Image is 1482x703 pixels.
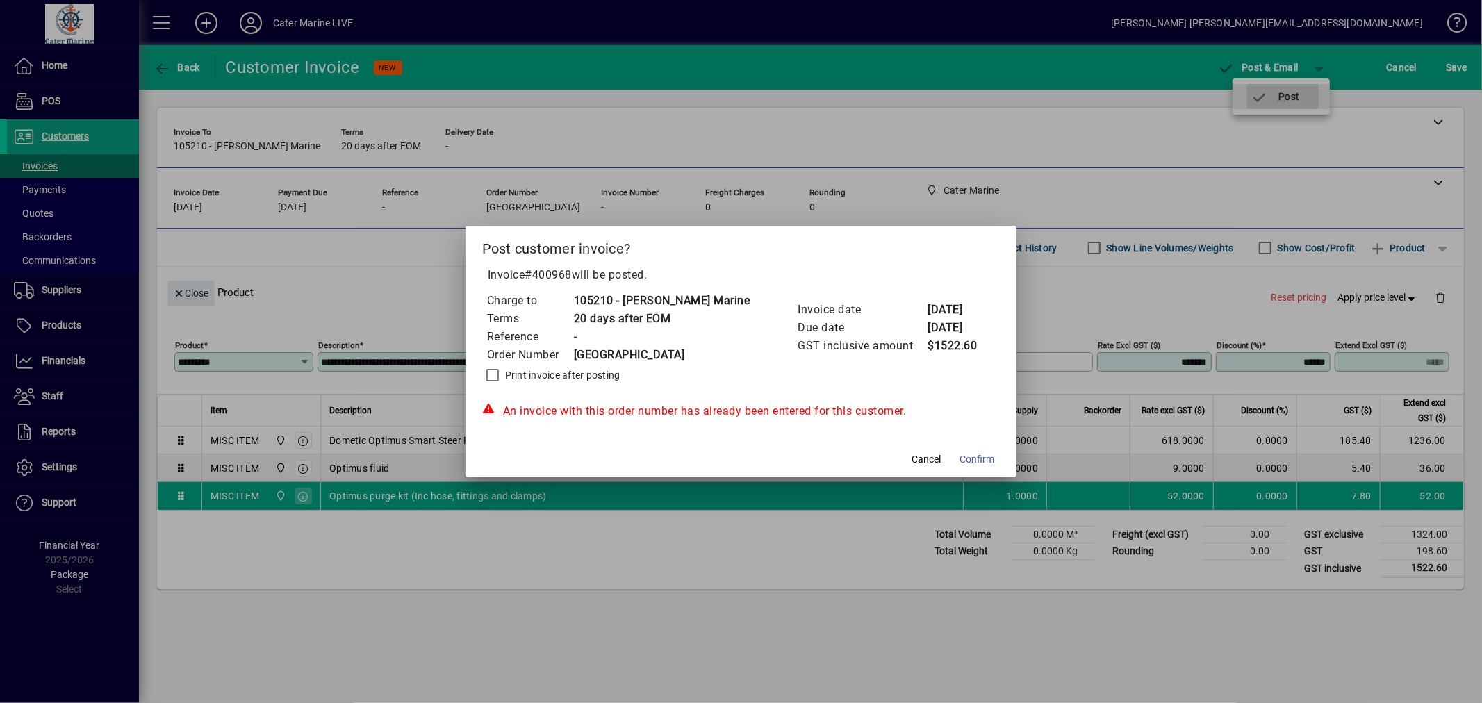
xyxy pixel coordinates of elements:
h2: Post customer invoice? [466,226,1017,266]
label: Print invoice after posting [502,368,620,382]
span: #400968 [525,268,572,281]
p: Invoice will be posted . [482,267,1001,283]
span: Confirm [960,452,994,467]
td: Due date [797,319,927,337]
td: - [573,328,750,346]
td: GST inclusive amount [797,337,927,355]
td: $1522.60 [927,337,982,355]
td: Terms [486,310,573,328]
td: 105210 - [PERSON_NAME] Marine [573,292,750,310]
td: 20 days after EOM [573,310,750,328]
td: [DATE] [927,319,982,337]
div: An invoice with this order number has already been entered for this customer. [482,403,1001,420]
td: Invoice date [797,301,927,319]
button: Confirm [954,447,1000,472]
td: [DATE] [927,301,982,319]
td: [GEOGRAPHIC_DATA] [573,346,750,364]
td: Reference [486,328,573,346]
button: Cancel [904,447,948,472]
span: Cancel [912,452,941,467]
td: Charge to [486,292,573,310]
td: Order Number [486,346,573,364]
